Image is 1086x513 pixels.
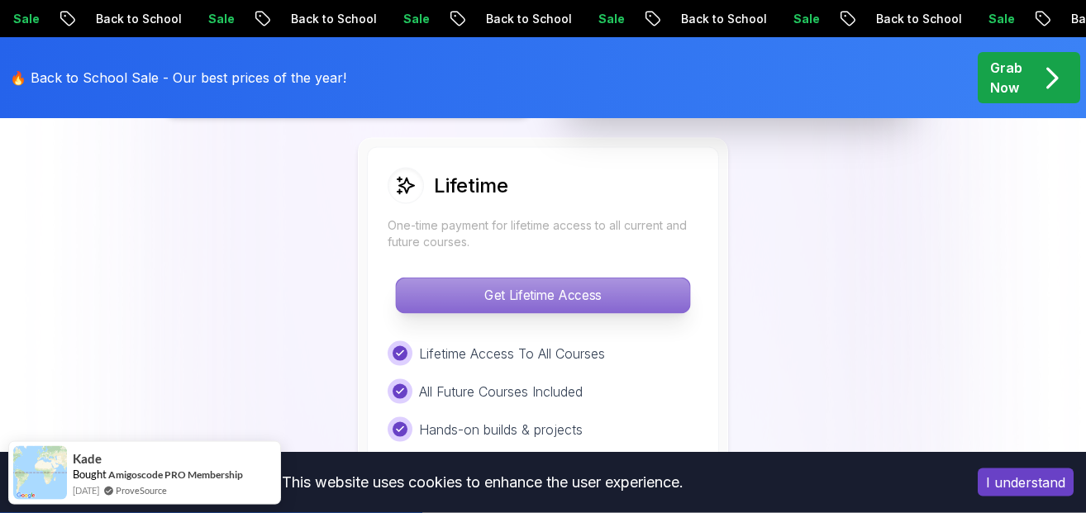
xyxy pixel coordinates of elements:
[13,446,67,500] img: provesource social proof notification image
[434,173,508,199] h2: Lifetime
[395,278,690,314] button: Get Lifetime Access
[193,11,246,27] p: Sale
[388,287,698,304] a: Get Lifetime Access
[73,452,102,466] span: Kade
[73,468,107,481] span: Bought
[583,11,636,27] p: Sale
[388,217,698,250] p: One-time payment for lifetime access to all current and future courses.
[861,11,974,27] p: Back to School
[81,11,193,27] p: Back to School
[978,468,1074,496] button: Accept cookies
[974,11,1026,27] p: Sale
[779,11,831,27] p: Sale
[73,483,99,497] span: [DATE]
[419,420,583,439] p: Hands-on builds & projects
[419,382,583,401] p: All Future Courses Included
[116,483,167,497] a: ProveSource
[276,11,388,27] p: Back to School
[12,464,953,501] div: This website uses cookies to enhance the user experience.
[666,11,779,27] p: Back to School
[10,68,346,88] p: 🔥 Back to School Sale - Our best prices of the year!
[108,468,243,481] a: Amigoscode PRO Membership
[419,344,605,363] p: Lifetime Access To All Courses
[990,58,1022,97] p: Grab Now
[396,278,689,313] p: Get Lifetime Access
[388,11,441,27] p: Sale
[471,11,583,27] p: Back to School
